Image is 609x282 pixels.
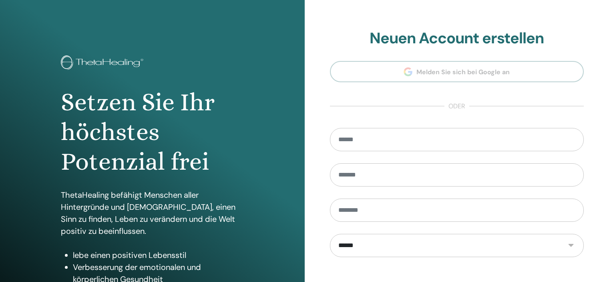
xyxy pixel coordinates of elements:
p: ThetaHealing befähigt Menschen aller Hintergründe und [DEMOGRAPHIC_DATA], einen Sinn zu finden, L... [61,189,244,237]
li: lebe einen positiven Lebensstil [73,249,244,261]
h1: Setzen Sie Ihr höchstes Potenzial frei [61,87,244,177]
h2: Neuen Account erstellen [330,29,584,48]
span: oder [444,101,469,111]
